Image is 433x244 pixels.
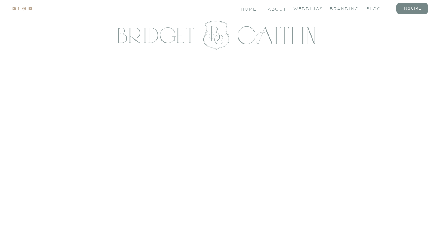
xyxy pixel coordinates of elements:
a: branding [330,6,354,11]
a: About [268,6,286,11]
a: blog [366,6,390,11]
a: Home [241,6,257,11]
a: inquire [400,6,424,11]
a: Weddings [293,6,318,11]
